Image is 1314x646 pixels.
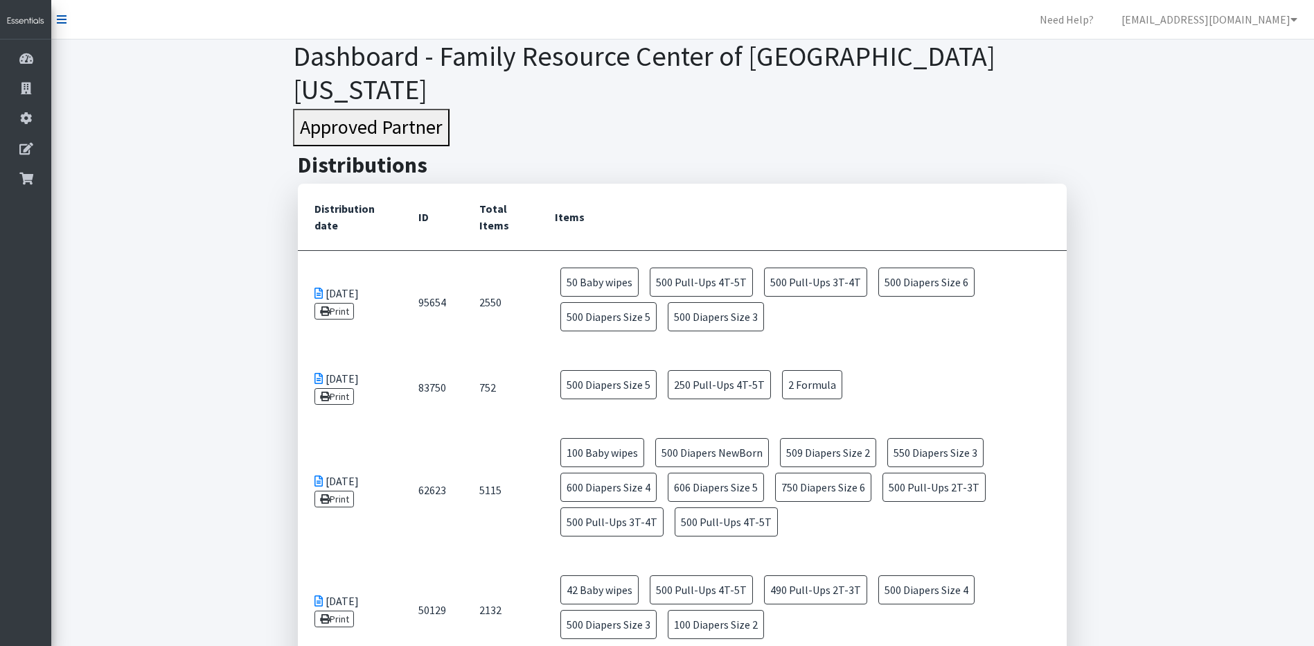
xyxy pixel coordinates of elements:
[668,610,764,639] span: 100 Diapers Size 2
[298,353,402,421] td: [DATE]
[655,438,769,467] span: 500 Diapers NewBorn
[293,40,1072,106] h1: Dashboard - Family Resource Center of [GEOGRAPHIC_DATA][US_STATE]
[463,184,538,251] th: Total Items
[402,353,463,421] td: 83750
[293,109,450,146] button: Approved Partner
[463,353,538,421] td: 752
[560,302,657,331] span: 500 Diapers Size 5
[882,473,986,502] span: 500 Pull-Ups 2T-3T
[780,438,876,467] span: 509 Diapers Size 2
[298,152,1067,178] h2: Distributions
[298,421,402,559] td: [DATE]
[675,507,778,536] span: 500 Pull-Ups 4T-5T
[298,184,402,251] th: Distribution date
[560,473,657,502] span: 600 Diapers Size 4
[764,575,867,604] span: 490 Pull-Ups 2T-3T
[887,438,984,467] span: 550 Diapers Size 3
[650,268,753,297] span: 500 Pull-Ups 4T-5T
[650,575,753,604] span: 500 Pull-Ups 4T-5T
[878,575,975,604] span: 500 Diapers Size 4
[1029,6,1105,33] a: Need Help?
[668,473,764,502] span: 606 Diapers Size 5
[560,438,644,467] span: 100 Baby wipes
[560,507,664,536] span: 500 Pull-Ups 3T-4T
[775,473,871,502] span: 750 Diapers Size 6
[402,184,463,251] th: ID
[560,370,657,399] span: 500 Diapers Size 5
[764,268,867,297] span: 500 Pull-Ups 3T-4T
[314,611,354,627] a: Print
[560,575,639,604] span: 42 Baby wipes
[314,388,354,405] a: Print
[402,421,463,559] td: 62623
[668,302,764,331] span: 500 Diapers Size 3
[560,268,639,297] span: 50 Baby wipes
[402,250,463,353] td: 95654
[878,268,975,297] span: 500 Diapers Size 6
[298,250,402,353] td: [DATE]
[560,610,657,639] span: 500 Diapers Size 3
[463,421,538,559] td: 5115
[6,15,46,27] img: HumanEssentials
[1110,6,1308,33] a: [EMAIL_ADDRESS][DOMAIN_NAME]
[314,491,354,507] a: Print
[782,370,842,399] span: 2 Formula
[668,370,771,399] span: 250 Pull-Ups 4T-5T
[314,303,354,320] a: Print
[463,250,538,353] td: 2550
[538,184,1067,251] th: Items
